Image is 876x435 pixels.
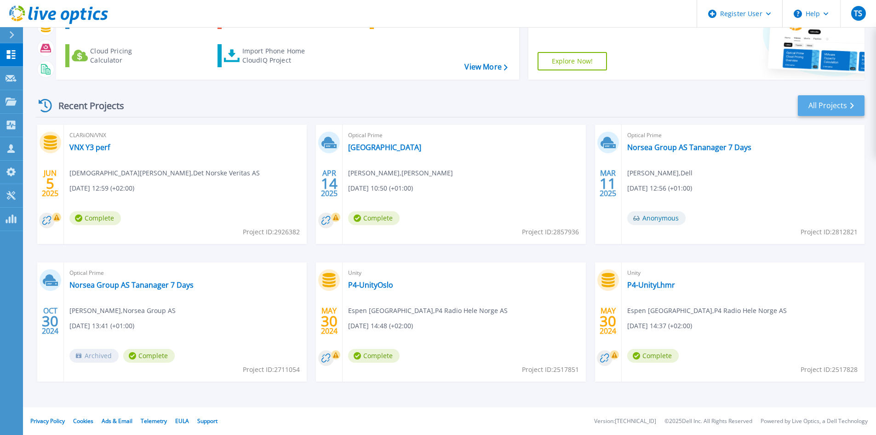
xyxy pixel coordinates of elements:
[627,211,686,225] span: Anonymous
[69,168,260,178] span: [DEMOGRAPHIC_DATA][PERSON_NAME] , Det Norske Veritas AS
[321,304,338,338] div: MAY 2024
[627,349,679,363] span: Complete
[627,183,692,193] span: [DATE] 12:56 (+01:00)
[243,227,300,237] span: Project ID: 2926382
[69,143,110,152] a: VNX Y3 perf
[69,211,121,225] span: Complete
[175,417,189,425] a: EULA
[242,46,314,65] div: Import Phone Home CloudIQ Project
[42,317,58,325] span: 30
[348,306,508,316] span: Espen [GEOGRAPHIC_DATA] , P4 Radio Hele Norge AS
[65,44,168,67] a: Cloud Pricing Calculator
[102,417,132,425] a: Ads & Email
[627,130,859,140] span: Optical Prime
[348,321,413,331] span: [DATE] 14:48 (+02:00)
[46,180,54,187] span: 5
[627,268,859,278] span: Unity
[798,95,865,116] a: All Projects
[348,130,580,140] span: Optical Prime
[69,280,194,290] a: Norsea Group AS Tananager 7 Days
[600,180,616,187] span: 11
[627,321,692,331] span: [DATE] 14:37 (+02:00)
[69,321,134,331] span: [DATE] 13:41 (+01:00)
[35,94,137,117] div: Recent Projects
[69,183,134,193] span: [DATE] 12:59 (+02:00)
[321,180,338,187] span: 14
[123,349,175,363] span: Complete
[243,365,300,375] span: Project ID: 2711054
[627,168,693,178] span: [PERSON_NAME] , Dell
[600,317,616,325] span: 30
[599,167,617,200] div: MAR 2025
[801,227,858,237] span: Project ID: 2812821
[41,167,59,200] div: JUN 2025
[348,268,580,278] span: Unity
[73,417,93,425] a: Cookies
[538,52,607,70] a: Explore Now!
[522,365,579,375] span: Project ID: 2517851
[69,306,176,316] span: [PERSON_NAME] , Norsea Group AS
[854,10,862,17] span: TS
[599,304,617,338] div: MAY 2024
[348,211,400,225] span: Complete
[321,317,338,325] span: 30
[90,46,164,65] div: Cloud Pricing Calculator
[321,167,338,200] div: APR 2025
[69,349,119,363] span: Archived
[627,143,751,152] a: Norsea Group AS Tananager 7 Days
[348,280,393,290] a: P4-UnityOslo
[348,143,421,152] a: [GEOGRAPHIC_DATA]
[197,417,218,425] a: Support
[761,418,868,424] li: Powered by Live Optics, a Dell Technology
[464,63,507,71] a: View More
[594,418,656,424] li: Version: [TECHNICAL_ID]
[627,280,675,290] a: P4-UnityLhmr
[627,306,787,316] span: Espen [GEOGRAPHIC_DATA] , P4 Radio Hele Norge AS
[30,417,65,425] a: Privacy Policy
[141,417,167,425] a: Telemetry
[348,168,453,178] span: [PERSON_NAME] , [PERSON_NAME]
[69,130,301,140] span: CLARiiON/VNX
[348,349,400,363] span: Complete
[664,418,752,424] li: © 2025 Dell Inc. All Rights Reserved
[69,268,301,278] span: Optical Prime
[522,227,579,237] span: Project ID: 2857936
[348,183,413,193] span: [DATE] 10:50 (+01:00)
[41,304,59,338] div: OCT 2024
[801,365,858,375] span: Project ID: 2517828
